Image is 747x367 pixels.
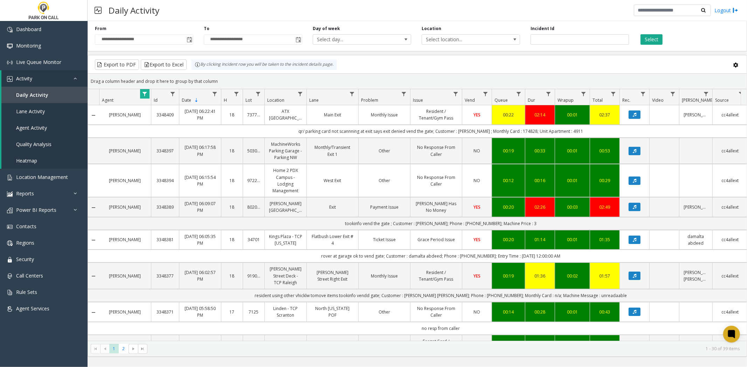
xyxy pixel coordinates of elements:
[399,89,409,99] a: Problem Filter Menu
[7,306,13,312] img: 'icon'
[1,120,88,136] a: Agent Activity
[496,273,521,279] a: 00:19
[594,204,615,210] a: 02:49
[184,174,217,187] a: [DATE] 06:15:54 PM
[1,70,88,87] a: Activity
[184,233,217,246] a: [DATE] 06:05:35 PM
[269,108,302,121] a: ATX [GEOGRAPHIC_DATA]
[184,200,217,214] a: [DATE] 06:09:07 PM
[269,141,302,161] a: MachineWorks Parking Garage - Parking NW
[594,236,615,243] div: 01:35
[736,89,746,99] a: Source Filter Menu
[16,124,47,131] span: Agent Activity
[168,89,178,99] a: Id Filter Menu
[184,305,217,318] a: [DATE] 05:58:50 PM
[311,144,354,157] a: Monthly/Transient Exit 1
[269,266,302,286] a: [PERSON_NAME] Street Deck - TCP Raleigh
[226,147,238,154] a: 18
[717,309,743,315] a: cc4allext
[594,111,615,118] a: 02:37
[311,111,354,118] a: Main Exit
[559,273,586,279] a: 00:02
[715,97,729,103] span: Source
[717,204,743,210] a: cc4allext
[684,111,708,118] a: [PERSON_NAME]
[496,204,521,210] a: 00:20
[119,344,128,353] span: Page 2
[140,346,145,352] span: Go to the last page
[247,204,260,210] a: 802022
[531,26,554,32] label: Incident Id
[559,204,586,210] a: 00:03
[473,237,480,243] span: YES
[269,233,302,246] a: Kings Plaza - TCP [US_STATE]
[474,148,480,154] span: NO
[184,144,217,157] a: [DATE] 06:17:58 PM
[16,92,48,98] span: Daily Activity
[16,272,43,279] span: Call Centers
[415,174,458,187] a: No Response From Caller
[415,236,458,243] a: Grace Period Issue
[415,269,458,282] a: Resident / Tenant/Gym Pass
[16,190,34,197] span: Reports
[311,305,354,318] a: North [US_STATE] POF
[559,147,586,154] a: 00:01
[496,236,521,243] a: 00:20
[103,309,147,315] a: [PERSON_NAME]
[530,177,551,184] a: 00:16
[594,147,615,154] a: 00:53
[530,309,551,315] a: 00:28
[269,305,302,318] a: Linden - TCP Scranton
[16,108,45,115] span: Lane Activity
[684,204,708,210] a: [PERSON_NAME]
[311,233,354,246] a: Flatbush Lower Exit # 4
[88,310,99,315] a: Collapse Details
[363,147,406,154] a: Other
[514,89,524,99] a: Queue Filter Menu
[155,236,175,243] a: 3348381
[103,147,147,154] a: [PERSON_NAME]
[191,59,337,70] div: By clicking Incident row you will be taken to the incident details page.
[530,147,551,154] div: 00:33
[413,97,423,103] span: Issue
[194,98,199,103] span: Sortable
[363,204,406,210] a: Payment Issue
[717,147,743,154] a: cc4allext
[652,97,664,103] span: Video
[496,111,521,118] a: 00:22
[496,309,521,315] a: 00:14
[530,111,551,118] div: 02:14
[138,344,147,354] span: Go to the last page
[7,43,13,49] img: 'icon'
[129,344,138,354] span: Go to the next page
[422,26,441,32] label: Location
[494,97,508,103] span: Queue
[232,89,241,99] a: H Filter Menu
[363,236,406,243] a: Ticket Issue
[95,59,139,70] button: Export to PDF
[717,236,743,243] a: cc4allext
[530,273,551,279] div: 01:36
[415,305,458,318] a: No Response From Caller
[559,309,586,315] a: 00:01
[155,147,175,154] a: 3348397
[185,35,193,44] span: Toggle popup
[593,97,603,103] span: Total
[363,309,406,315] a: Other
[530,204,551,210] div: 02:26
[473,204,480,210] span: YES
[95,2,102,19] img: pageIcon
[1,136,88,152] a: Quality Analysis
[717,273,743,279] a: cc4allext
[451,89,461,99] a: Issue Filter Menu
[210,89,220,99] a: Date Filter Menu
[226,204,238,210] a: 18
[16,223,36,230] span: Contacts
[496,177,521,184] a: 00:12
[474,309,480,315] span: NO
